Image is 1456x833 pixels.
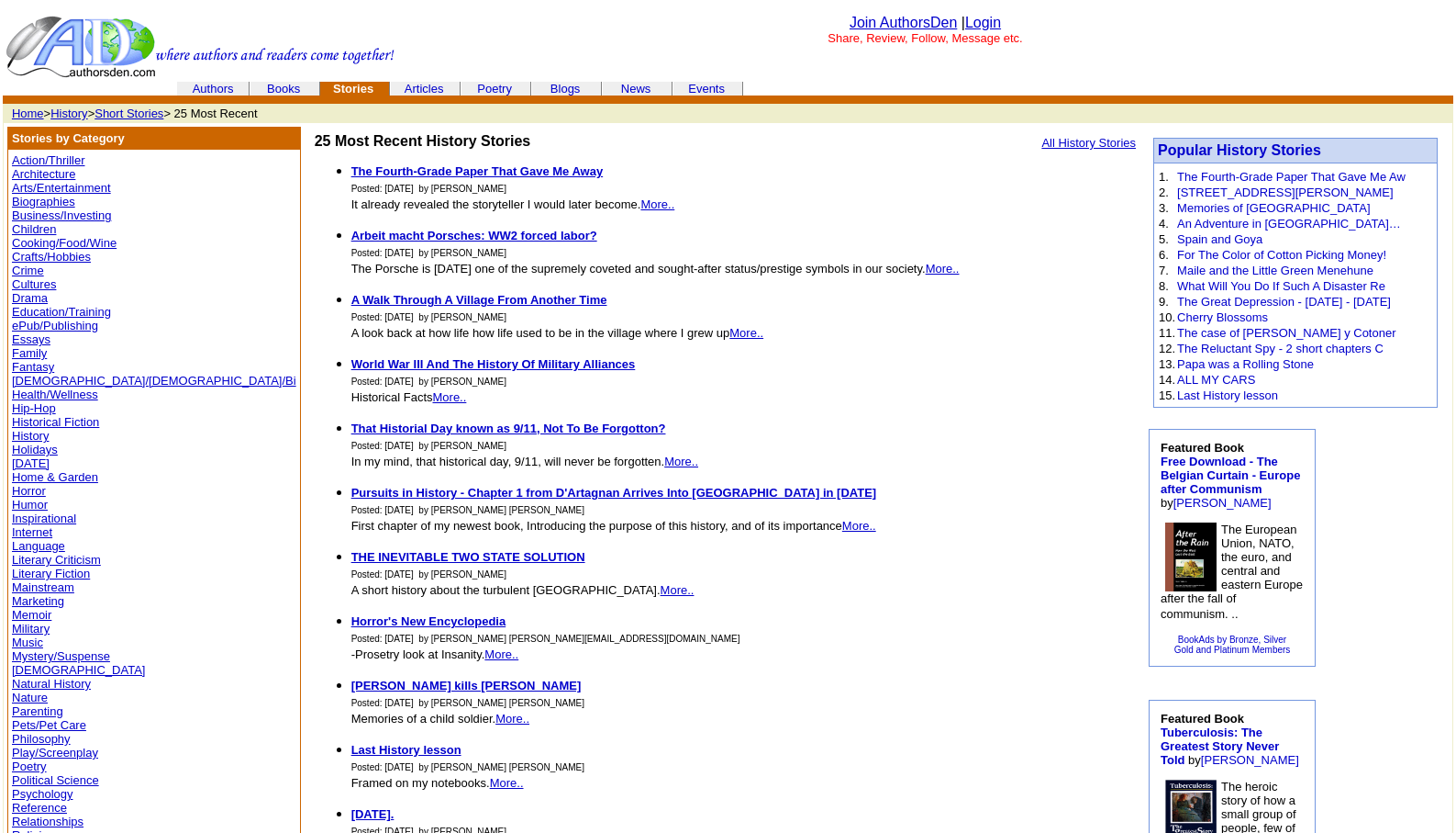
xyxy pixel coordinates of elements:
[12,443,58,456] a: Holidays
[601,88,602,89] img: cleardot.gif
[1177,373,1255,387] a: ALL MY CARS
[12,167,75,181] a: Architecture
[1177,248,1386,262] a: For The Color of Cotton Picking Money!
[1161,441,1300,510] font: by
[965,15,1001,30] a: Login
[351,486,877,500] a: Pursuits in History - Chapter 1 from D'Artagnan Arrives Into [GEOGRAPHIC_DATA] in [DATE]
[351,569,506,580] font: Posted: [DATE] by [PERSON_NAME]
[351,422,666,435] b: That Historial Day known as 9/11, Not To Be Forgotton?
[351,550,585,564] a: THE INEVITABLE TWO STATE SOLUTION
[267,82,300,96] a: Books
[1159,342,1175,355] font: 12.
[405,82,444,96] a: Articles
[12,222,56,236] a: Children
[389,88,390,89] img: cleardot.gif
[1177,342,1384,355] a: The Reluctant Spy - 2 short chapters C
[12,277,56,291] a: Cultures
[351,647,519,661] font: -Prosetry look at Insanity.
[12,319,98,332] a: ePub/Publishing
[1161,712,1279,767] b: Featured Book
[1161,726,1279,767] a: Tuberculosis: The Greatest Story Never Told
[12,636,43,649] a: Music
[351,743,461,757] a: Last History lesson
[1177,264,1373,277] a: Maile and the Little Green Menehune
[351,634,740,644] font: Posted: [DATE] by [PERSON_NAME] [PERSON_NAME][EMAIL_ADDRESS][DOMAIN_NAME]
[351,312,506,322] font: Posted: [DATE] by [PERSON_NAME]
[12,649,110,663] a: Mystery/Suspense
[550,82,581,96] a: Blogs
[12,107,258,120] font: > > > 25 Most Recent
[640,197,674,211] a: More..
[12,346,47,360] a: Family
[351,807,395,821] a: [DATE].
[1161,455,1300,496] a: Free Download - The Belgian Curtain - Europe after Communism
[672,88,672,89] img: cleardot.gif
[1159,232,1169,246] font: 5.
[12,525,52,539] a: Internet
[12,512,76,525] a: Inspirational
[351,390,467,404] font: Historical Facts
[12,567,90,580] a: Literary Fiction
[1158,142,1321,158] a: Popular History Stories
[249,88,250,89] img: cleardot.gif
[490,776,524,790] a: More..
[1177,326,1395,340] a: The case of [PERSON_NAME] y Cotoner
[351,184,506,194] font: Posted: [DATE] by [PERSON_NAME]
[602,88,603,89] img: cleardot.gif
[351,614,506,628] a: Horror's New Encyclopedia
[319,88,320,89] img: cleardot.gif
[1174,635,1291,655] a: BookAds by Bronze, SilverGold and Platinum Members
[12,594,64,608] a: Marketing
[12,718,86,732] a: Pets/Pet Care
[12,677,91,691] a: Natural History
[351,262,960,276] font: The Porsche is [DATE] one of the supremely coveted and sought-after status/prestige symbols in ou...
[12,580,74,594] a: Mainstream
[12,801,67,815] a: Reference
[250,88,250,89] img: cleardot.gif
[351,229,597,242] a: Arbeit macht Porsches: WW2 forced labor?
[351,441,506,451] font: Posted: [DATE] by [PERSON_NAME]
[1165,523,1217,591] img: 8865.jpg
[351,712,529,726] font: Memories of a child soldier.
[1159,279,1169,293] font: 8.
[1177,232,1262,246] a: Spain and Goya
[1159,357,1175,371] font: 13.
[12,498,48,512] a: Humor
[1159,326,1175,340] font: 11.
[12,195,75,208] a: Biographies
[12,208,111,222] a: Business/Investing
[351,505,584,515] font: Posted: [DATE] by [PERSON_NAME] [PERSON_NAME]
[12,153,84,167] a: Action/Thriller
[178,88,179,89] img: cleardot.gif
[828,31,1022,45] font: Share, Review, Follow, Message etc.
[12,305,111,319] a: Education/Training
[12,291,48,305] a: Drama
[661,583,695,597] a: More..
[1173,496,1272,510] a: [PERSON_NAME]
[351,164,604,178] a: The Fourth-Grade Paper That Gave Me Away
[1177,186,1394,199] a: [STREET_ADDRESS][PERSON_NAME]
[1450,97,1451,102] img: cleardot.gif
[351,293,607,307] a: A Walk Through A Village From Another Time
[460,88,461,89] img: cleardot.gif
[672,88,673,89] img: cleardot.gif
[12,663,145,677] a: [DEMOGRAPHIC_DATA]
[12,236,117,250] a: Cooking/Food/Wine
[12,264,44,277] a: Crime
[351,679,582,692] b: [PERSON_NAME] kills [PERSON_NAME]
[1159,170,1169,184] font: 1.
[351,455,698,468] font: In my mind, that historical day, 9/11, will never be forgotten.
[351,357,636,371] a: World War III And The History Of Military Alliances
[351,326,763,340] font: A look back at how life how life used to be in the village where I grew up
[351,519,876,533] font: First chapter of my newest book, Introducing the purpose of this history, and of its importance
[12,401,56,415] a: Hip-Hop
[1159,373,1175,387] font: 14.
[351,248,506,258] font: Posted: [DATE] by [PERSON_NAME]
[1161,523,1303,621] font: The European Union, NATO, the euro, and central and eastern Europe after the fall of communism. ..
